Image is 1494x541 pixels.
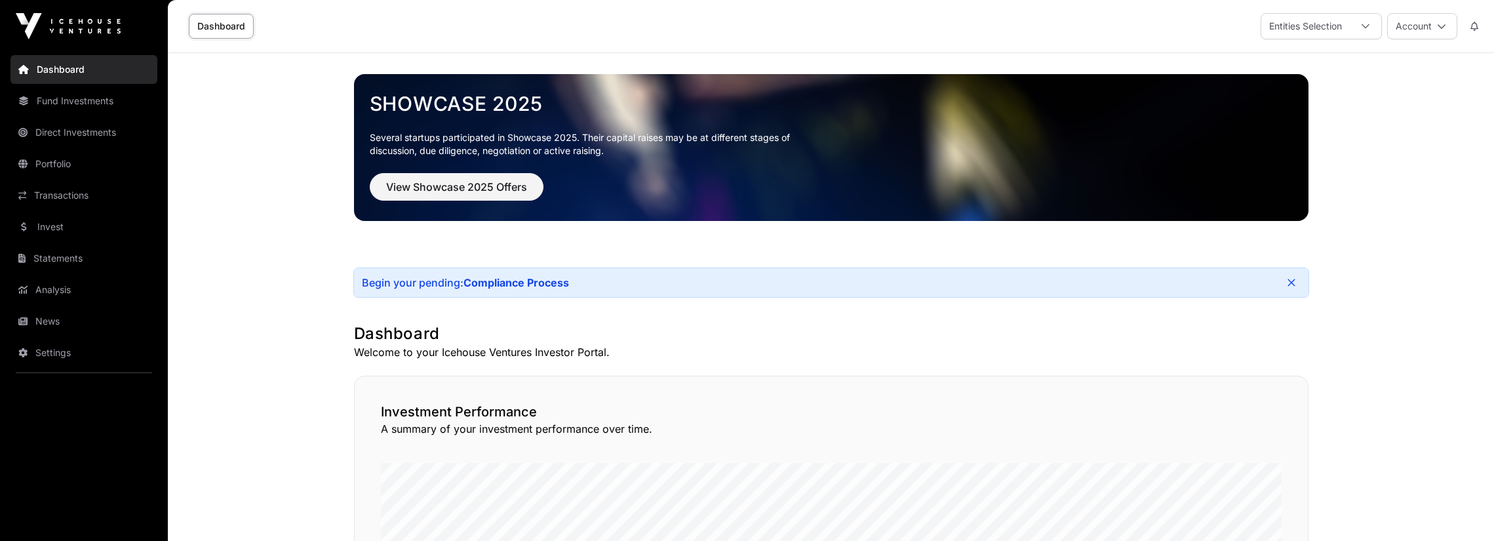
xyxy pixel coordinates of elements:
[10,181,157,210] a: Transactions
[1387,13,1457,39] button: Account
[10,55,157,84] a: Dashboard
[10,212,157,241] a: Invest
[354,344,1308,360] p: Welcome to your Icehouse Ventures Investor Portal.
[354,74,1308,221] img: Showcase 2025
[370,131,810,157] p: Several startups participated in Showcase 2025. Their capital raises may be at different stages o...
[10,150,157,178] a: Portfolio
[370,186,543,199] a: View Showcase 2025 Offers
[16,13,121,39] img: Icehouse Ventures Logo
[354,323,1308,344] h1: Dashboard
[370,92,1293,115] a: Showcase 2025
[1261,14,1350,39] div: Entities Selection
[10,244,157,273] a: Statements
[381,421,1282,437] p: A summary of your investment performance over time.
[370,173,543,201] button: View Showcase 2025 Offers
[463,276,569,289] a: Compliance Process
[10,87,157,115] a: Fund Investments
[10,307,157,336] a: News
[1282,273,1301,292] button: Close
[10,338,157,367] a: Settings
[10,275,157,304] a: Analysis
[189,14,254,39] a: Dashboard
[381,403,1282,421] h2: Investment Performance
[386,179,527,195] span: View Showcase 2025 Offers
[10,118,157,147] a: Direct Investments
[362,276,569,289] div: Begin your pending:
[1428,478,1494,541] iframe: Chat Widget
